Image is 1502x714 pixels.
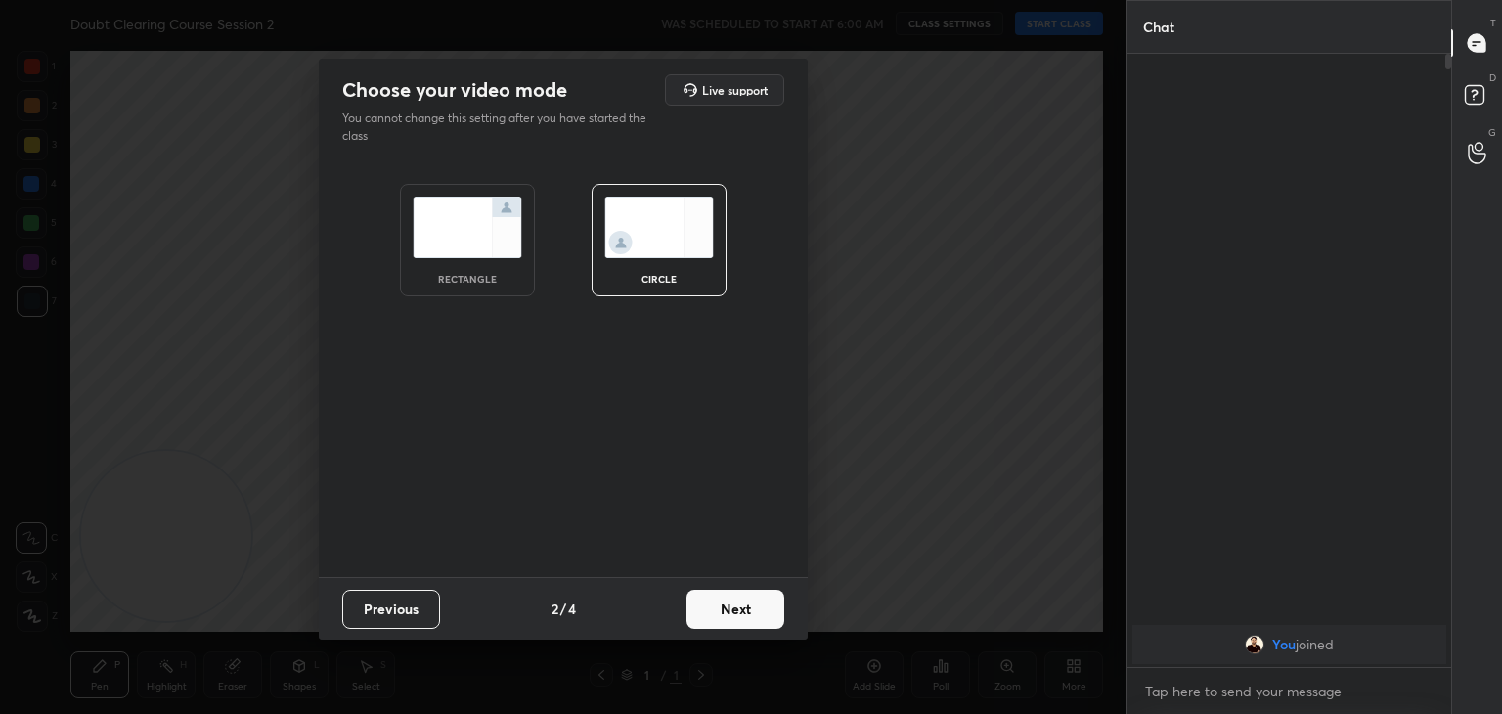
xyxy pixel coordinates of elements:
p: Chat [1127,1,1190,53]
h5: Live support [702,84,768,96]
span: You [1272,637,1296,652]
span: joined [1296,637,1334,652]
p: G [1488,125,1496,140]
p: D [1489,70,1496,85]
div: grid [1127,621,1451,668]
h4: / [560,599,566,619]
button: Previous [342,590,440,629]
img: 09770f7dbfa9441c9c3e57e13e3293d5.jpg [1245,635,1264,654]
button: Next [686,590,784,629]
div: rectangle [428,274,507,284]
img: normalScreenIcon.ae25ed63.svg [413,197,522,258]
img: circleScreenIcon.acc0effb.svg [604,197,714,258]
p: You cannot change this setting after you have started the class [342,110,659,145]
h4: 2 [552,599,558,619]
h4: 4 [568,599,576,619]
h2: Choose your video mode [342,77,567,103]
p: T [1490,16,1496,30]
div: circle [620,274,698,284]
